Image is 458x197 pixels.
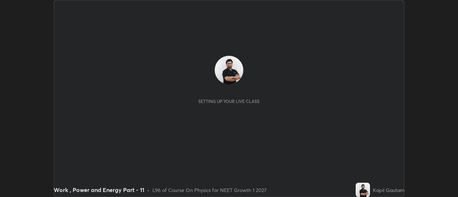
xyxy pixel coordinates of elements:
img: 00bbc326558d46f9aaf65f1f5dcb6be8.jpg [215,56,243,84]
div: • [147,186,150,194]
div: Setting up your live class [198,99,259,104]
div: L96 of Course On Physics for NEET Growth 1 2027 [152,186,267,194]
img: 00bbc326558d46f9aaf65f1f5dcb6be8.jpg [356,183,370,197]
div: Work , Power and Energy Part - 11 [54,186,144,194]
div: Kapil Gautam [373,186,404,194]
